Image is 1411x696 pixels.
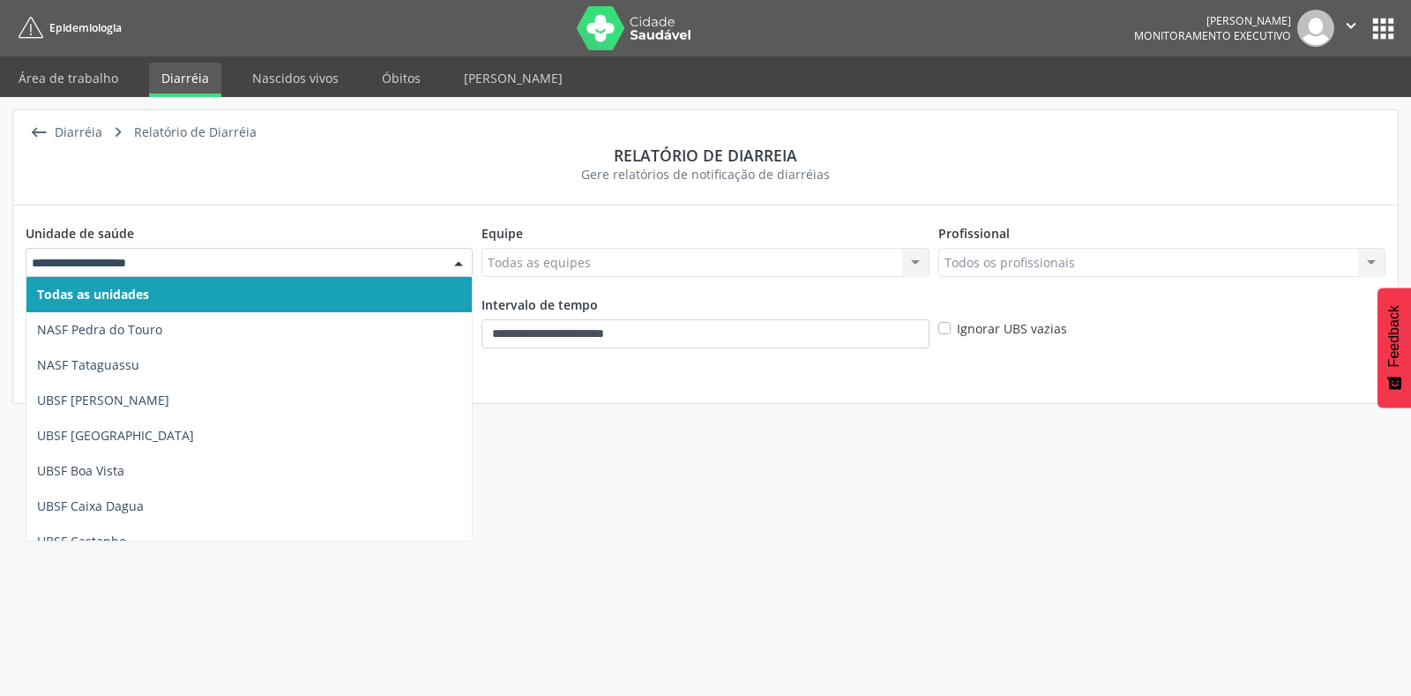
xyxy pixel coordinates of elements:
img: img [1297,10,1334,47]
span: NASF Pedra do Touro [37,321,162,338]
a: Óbitos [370,63,433,94]
span: UBSF Castanho [37,533,126,550]
div: Relatório de diarreia [26,146,1385,165]
a: Diarréia [149,63,221,97]
a: Nascidos vivos [240,63,351,94]
i:  [105,120,131,146]
i:  [1341,16,1361,35]
a:  Relatório de Diarréia [105,120,259,146]
button: apps [1368,13,1399,44]
label: Profissional [938,218,1010,248]
span: NASF Tataguassu [37,356,139,373]
button:  [1334,10,1368,47]
label: Ignorar UBS vazias [957,319,1067,338]
span: Feedback [1386,305,1402,367]
a: Epidemiologia [12,13,122,42]
div: Gere relatórios de notificação de diarréias [26,165,1385,183]
div: Diarréia [51,120,105,146]
span: UBSF [GEOGRAPHIC_DATA] [37,427,194,444]
i:  [26,120,51,146]
span: UBSF Caixa Dagua [37,498,144,514]
span: Epidemiologia [49,20,122,35]
div: Relatório de Diarréia [131,120,259,146]
span: Monitoramento Executivo [1134,28,1291,43]
a: Área de trabalho [6,63,131,94]
label: Equipe [482,218,523,248]
span: UBSF Boa Vista [37,462,124,479]
span: UBSF [PERSON_NAME] [37,392,169,408]
span: Todas as unidades [37,286,149,303]
button: Feedback - Mostrar pesquisa [1377,288,1411,408]
label: Intervalo de tempo [482,289,598,319]
a:  Diarréia [26,120,105,146]
div: [PERSON_NAME] [1134,13,1291,28]
a: [PERSON_NAME] [452,63,575,94]
label: Unidade de saúde [26,218,134,248]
